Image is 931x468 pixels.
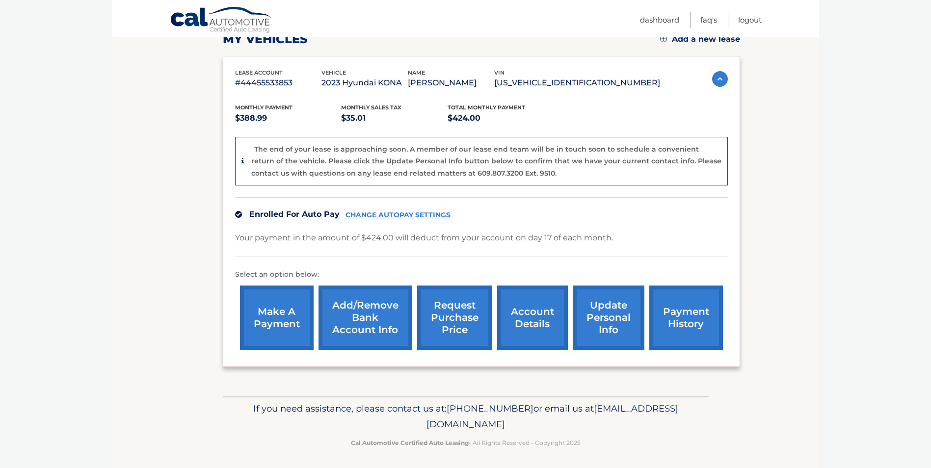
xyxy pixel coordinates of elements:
[351,439,469,446] strong: Cal Automotive Certified Auto Leasing
[494,76,660,90] p: [US_VEHICLE_IDENTIFICATION_NUMBER]
[235,111,342,125] p: $388.99
[249,209,340,219] span: Enrolled For Auto Pay
[448,104,525,111] span: Total Monthly Payment
[229,438,702,448] p: - All Rights Reserved - Copyright 2025
[700,12,717,28] a: FAQ's
[321,76,408,90] p: 2023 Hyundai KONA
[738,12,762,28] a: Logout
[341,104,401,111] span: Monthly sales Tax
[235,211,242,218] img: check.svg
[408,76,494,90] p: [PERSON_NAME]
[170,6,273,35] a: Cal Automotive
[417,286,492,350] a: request purchase price
[448,111,554,125] p: $424.00
[408,69,425,76] span: name
[235,76,321,90] p: #44455533853
[235,269,728,281] p: Select an option below:
[235,104,293,111] span: Monthly Payment
[251,145,721,178] p: The end of your lease is approaching soon. A member of our lease end team will be in touch soon t...
[660,34,740,44] a: Add a new lease
[494,69,505,76] span: vin
[649,286,723,350] a: payment history
[223,32,308,47] h2: my vehicles
[497,286,568,350] a: account details
[660,35,667,42] img: add.svg
[447,403,533,414] span: [PHONE_NUMBER]
[235,69,283,76] span: lease account
[640,12,679,28] a: Dashboard
[319,286,412,350] a: Add/Remove bank account info
[341,111,448,125] p: $35.01
[240,286,314,350] a: make a payment
[321,69,346,76] span: vehicle
[346,211,451,219] a: CHANGE AUTOPAY SETTINGS
[426,403,678,430] span: [EMAIL_ADDRESS][DOMAIN_NAME]
[712,71,728,87] img: accordion-active.svg
[573,286,644,350] a: update personal info
[235,231,613,245] p: Your payment in the amount of $424.00 will deduct from your account on day 17 of each month.
[229,401,702,432] p: If you need assistance, please contact us at: or email us at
